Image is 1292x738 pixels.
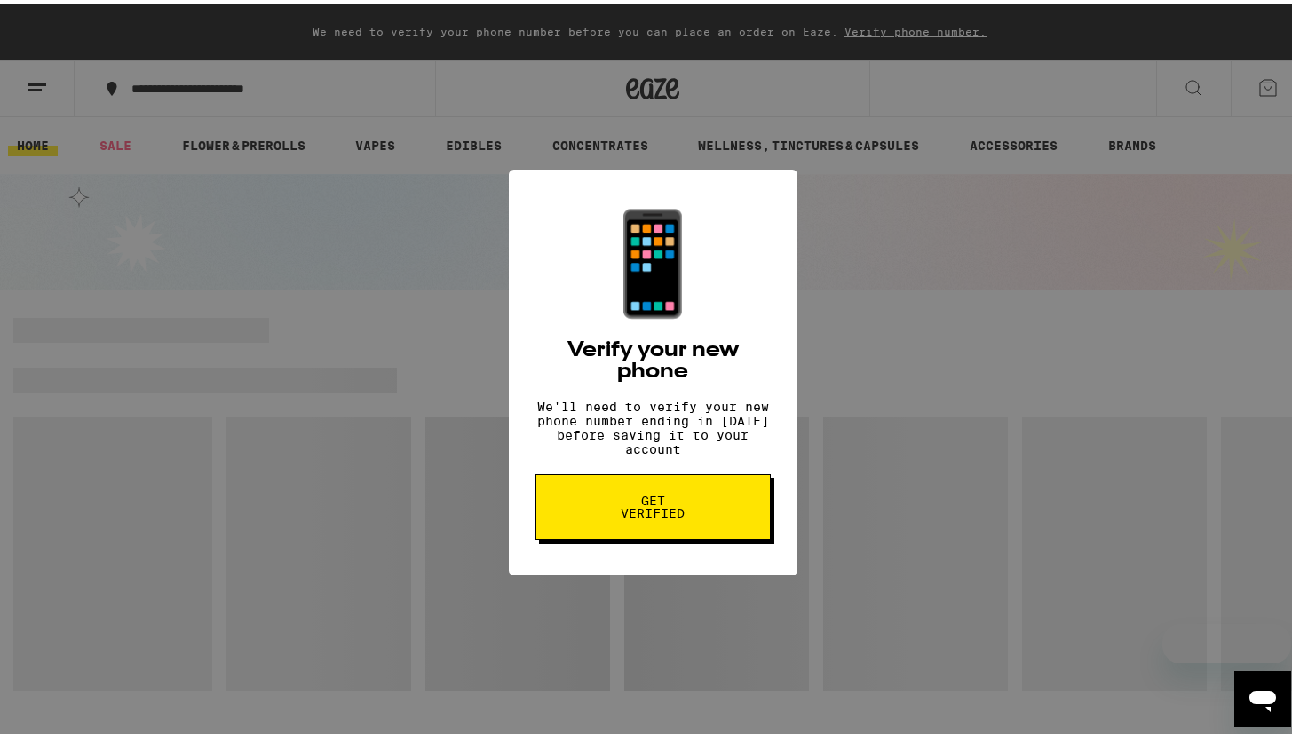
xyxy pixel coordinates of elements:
div: 📱 [591,202,715,319]
iframe: Message from company [1162,621,1291,660]
span: Get verified [607,491,699,516]
h2: Verify your new phone [535,337,771,379]
button: Get verified [535,471,771,536]
p: We'll need to verify your new phone number ending in [DATE] before saving it to your account [535,396,771,453]
iframe: Button to launch messaging window [1234,667,1291,724]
